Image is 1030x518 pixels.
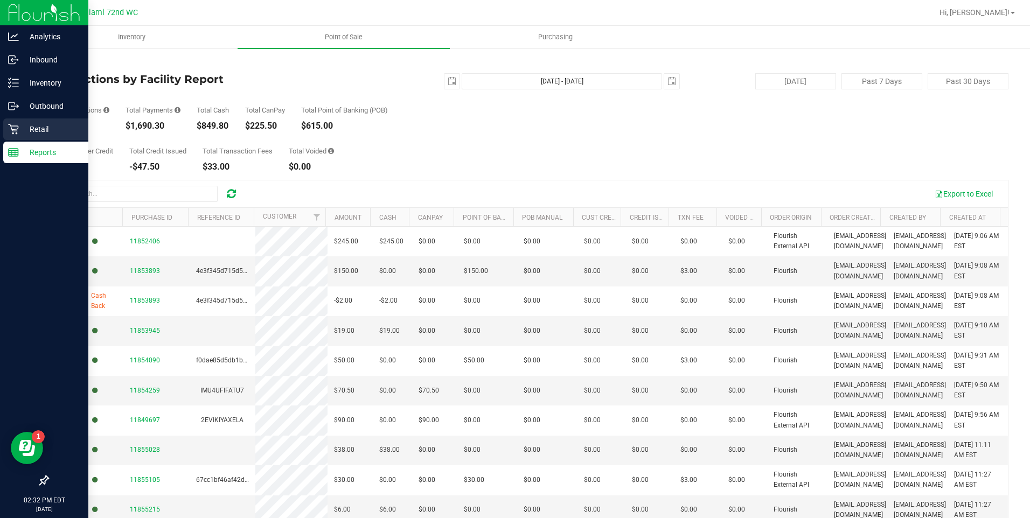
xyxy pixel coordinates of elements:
i: Sum of all voided payment transaction amounts, excluding tips and transaction fees. [328,148,334,155]
span: [DATE] 11:11 AM EST [954,440,1001,460]
inline-svg: Analytics [8,31,19,42]
span: [DATE] 9:06 AM EST [954,231,1001,251]
span: $90.00 [334,415,354,425]
p: Retail [19,123,83,136]
a: Amount [335,214,361,221]
div: -$47.50 [129,163,186,171]
iframe: Resource center unread badge [32,430,45,443]
span: [EMAIL_ADDRESS][DOMAIN_NAME] [834,291,886,311]
a: Voided Payment [725,214,778,221]
span: $70.50 [334,386,354,396]
span: 11853893 [130,267,160,275]
div: $33.00 [203,163,273,171]
span: $0.00 [379,355,396,366]
h4: Transactions by Facility Report [47,73,368,85]
div: $0.00 [289,163,334,171]
span: IMU4UFIFATU7 [200,387,244,394]
span: 11854090 [130,356,160,364]
a: Order Created By [830,214,888,221]
div: Total Transaction Fees [203,148,273,155]
span: -$2.00 [334,296,352,306]
span: 67cc1bf46af42d6c4677b82df8e15fb9 [196,476,308,484]
span: Cash Back [91,291,117,311]
span: Flourish [774,505,797,515]
span: $245.00 [379,236,403,247]
span: $0.00 [524,475,540,485]
inline-svg: Reports [8,147,19,158]
span: $0.00 [379,266,396,276]
span: $0.00 [680,445,697,455]
span: f0dae85d5db1bd4cf5731d4ffd4cf093 [196,356,307,364]
span: $0.00 [584,355,601,366]
inline-svg: Retail [8,124,19,135]
span: $0.00 [419,445,435,455]
span: $0.00 [464,236,481,247]
p: Inventory [19,76,83,89]
span: $245.00 [334,236,358,247]
span: $0.00 [632,355,649,366]
span: $0.00 [728,236,745,247]
span: $3.00 [680,355,697,366]
span: $3.00 [680,475,697,485]
span: -$2.00 [379,296,398,306]
span: 11853945 [130,327,160,334]
a: Cash [379,214,396,221]
span: $150.00 [464,266,488,276]
span: $150.00 [334,266,358,276]
span: 11849697 [130,416,160,424]
p: [DATE] [5,505,83,513]
span: $0.00 [524,355,540,366]
span: $0.00 [584,475,601,485]
span: $0.00 [584,326,601,336]
span: [EMAIL_ADDRESS][DOMAIN_NAME] [834,351,886,371]
span: $0.00 [524,266,540,276]
span: 11852406 [130,237,160,245]
span: [EMAIL_ADDRESS][DOMAIN_NAME] [834,440,886,460]
span: $0.00 [464,415,481,425]
span: $0.00 [524,415,540,425]
span: $0.00 [728,505,745,515]
span: Flourish External API [774,231,821,251]
span: Point of Sale [310,32,377,42]
span: Flourish [774,386,797,396]
span: $0.00 [419,355,435,366]
a: POB Manual [522,214,562,221]
span: $0.00 [419,266,435,276]
span: Flourish [774,355,797,366]
a: Cust Credit [582,214,621,221]
a: Inventory [26,26,238,48]
span: $50.00 [464,355,484,366]
span: 11855028 [130,446,160,453]
span: $0.00 [728,355,745,366]
span: $0.00 [419,236,435,247]
span: $38.00 [334,445,354,455]
span: Flourish External API [774,410,821,430]
span: 11855215 [130,506,160,513]
span: $6.00 [379,505,396,515]
span: $30.00 [334,475,354,485]
span: $0.00 [680,415,697,425]
span: $0.00 [419,475,435,485]
span: $0.00 [728,415,745,425]
i: Sum of all successful, non-voided payment transaction amounts, excluding tips and transaction fees. [175,107,180,114]
div: Total Credit Issued [129,148,186,155]
a: Point of Sale [238,26,449,48]
span: 11854259 [130,387,160,394]
a: Customer [263,213,296,220]
span: [EMAIL_ADDRESS][DOMAIN_NAME] [894,351,946,371]
span: $0.00 [464,505,481,515]
span: [DATE] 9:56 AM EST [954,410,1001,430]
button: Past 30 Days [928,73,1008,89]
div: $849.80 [197,122,229,130]
div: $615.00 [301,122,388,130]
span: [DATE] 11:27 AM EST [954,470,1001,490]
span: $90.00 [419,415,439,425]
span: $0.00 [379,415,396,425]
span: $0.00 [464,326,481,336]
span: $0.00 [419,326,435,336]
a: Filter [308,208,325,226]
span: Inventory [103,32,160,42]
span: [DATE] 9:31 AM EST [954,351,1001,371]
span: $0.00 [728,266,745,276]
button: Past 7 Days [841,73,922,89]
